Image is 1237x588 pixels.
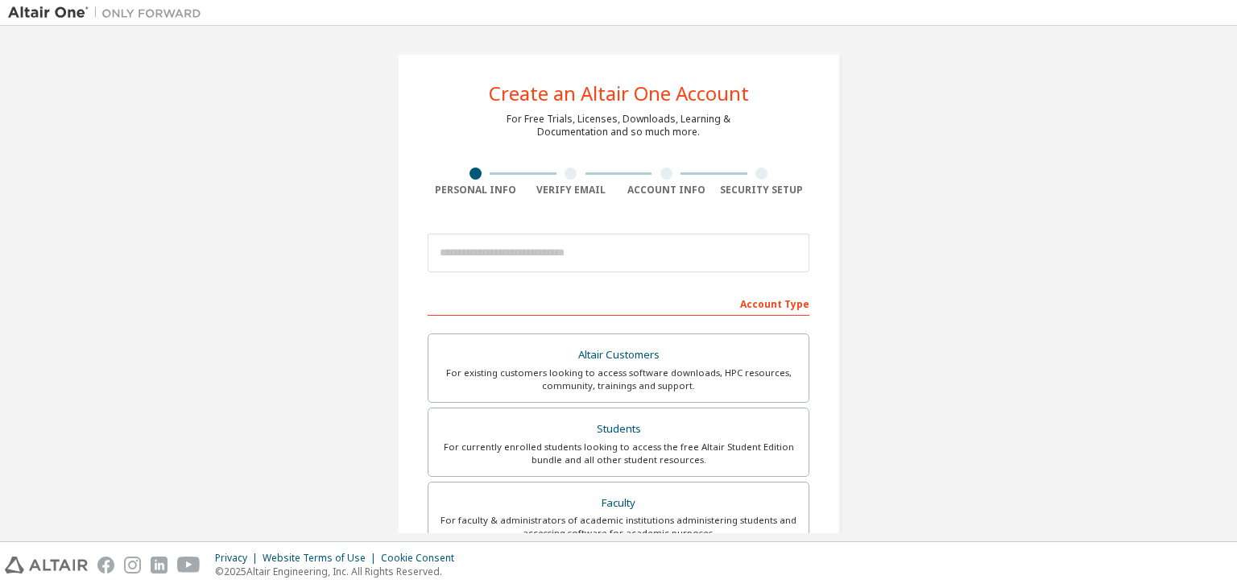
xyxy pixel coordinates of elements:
img: youtube.svg [177,557,201,574]
div: Cookie Consent [381,552,464,565]
img: linkedin.svg [151,557,168,574]
div: Verify Email [523,184,619,197]
div: For Free Trials, Licenses, Downloads, Learning & Documentation and so much more. [507,113,730,139]
div: Website Terms of Use [263,552,381,565]
img: altair_logo.svg [5,557,88,574]
img: facebook.svg [97,557,114,574]
div: For existing customers looking to access software downloads, HPC resources, community, trainings ... [438,366,799,392]
div: For currently enrolled students looking to access the free Altair Student Edition bundle and all ... [438,441,799,466]
div: Security Setup [714,184,810,197]
div: Altair Customers [438,344,799,366]
div: Personal Info [428,184,523,197]
div: Faculty [438,492,799,515]
div: Account Info [618,184,714,197]
p: © 2025 Altair Engineering, Inc. All Rights Reserved. [215,565,464,578]
div: For faculty & administrators of academic institutions administering students and accessing softwa... [438,514,799,540]
div: Account Type [428,290,809,316]
div: Privacy [215,552,263,565]
img: Altair One [8,5,209,21]
div: Students [438,418,799,441]
div: Create an Altair One Account [489,84,749,103]
img: instagram.svg [124,557,141,574]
